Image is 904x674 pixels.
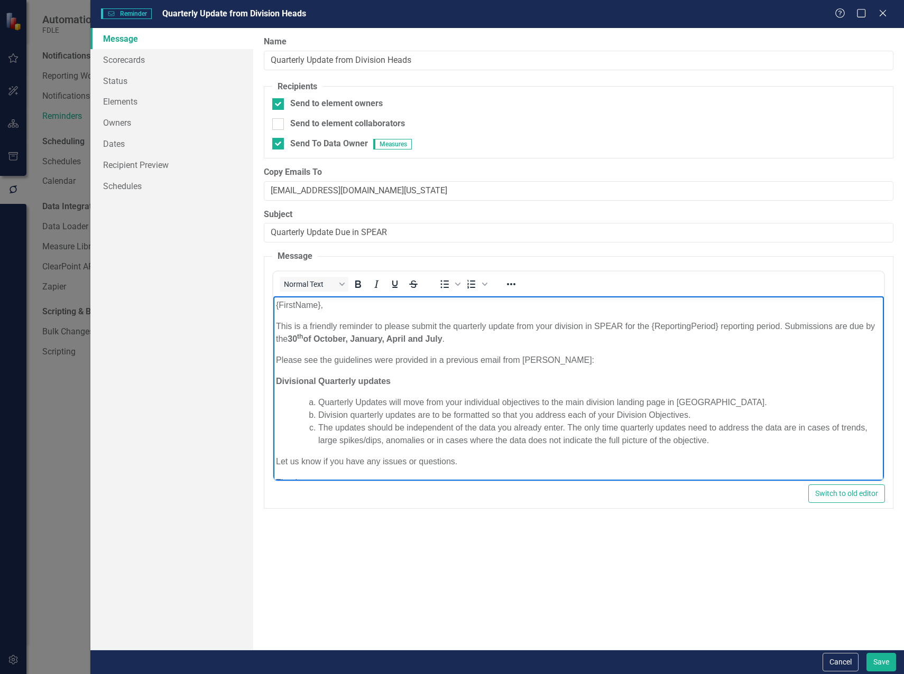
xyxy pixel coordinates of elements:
[101,8,152,19] span: Reminder
[386,277,404,292] button: Underline
[404,277,422,292] button: Strikethrough
[272,81,322,93] legend: Recipients
[280,277,348,292] button: Block Normal Text
[90,70,253,91] a: Status
[290,118,405,130] div: Send to element collaborators
[90,49,253,70] a: Scorecards
[264,223,893,242] input: Reminder Subject Line
[90,112,253,133] a: Owners
[290,98,383,110] div: Send to element owners
[273,296,884,481] iframe: Rich Text Area
[264,51,893,70] input: Reminder Name
[90,175,253,196] a: Schedules
[264,209,893,221] label: Subject
[373,139,412,149] span: Measures
[284,280,336,288] span: Normal Text
[866,653,896,671] button: Save
[272,250,318,263] legend: Message
[367,277,385,292] button: Italic
[823,653,859,671] button: Cancel
[90,154,253,175] a: Recipient Preview
[264,36,893,48] label: Name
[90,91,253,112] a: Elements
[90,133,253,154] a: Dates
[264,181,893,201] input: CC Email Address
[349,277,367,292] button: Bold
[264,166,893,179] label: Copy Emails To
[90,28,253,49] a: Message
[290,138,368,148] span: Send To Data Owner
[3,180,608,193] p: Thank you,
[162,8,306,18] span: Quarterly Update from Division Heads
[463,277,489,292] div: Numbered list
[502,277,520,292] button: Reveal or hide additional toolbar items
[436,277,462,292] div: Bullet list
[808,484,885,503] button: Switch to old editor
